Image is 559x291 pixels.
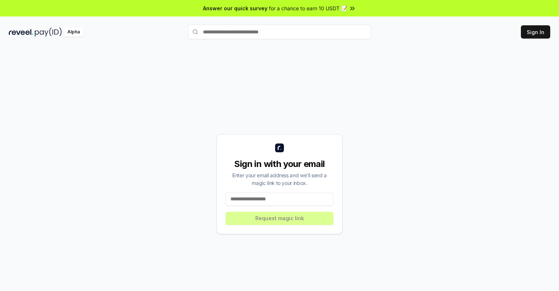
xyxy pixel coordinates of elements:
[521,25,550,39] button: Sign In
[9,28,33,37] img: reveel_dark
[269,4,347,12] span: for a chance to earn 10 USDT 📝
[226,158,333,170] div: Sign in with your email
[226,171,333,187] div: Enter your email address and we’ll send a magic link to your inbox.
[203,4,267,12] span: Answer our quick survey
[35,28,62,37] img: pay_id
[63,28,84,37] div: Alpha
[275,143,284,152] img: logo_small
